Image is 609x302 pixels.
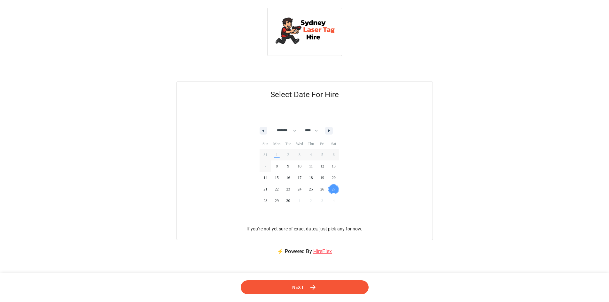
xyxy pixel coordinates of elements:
[305,172,317,183] button: 18
[316,149,328,160] button: 5
[309,183,313,195] span: 25
[276,160,278,172] span: 8
[260,139,271,149] span: Sun
[320,160,324,172] span: 12
[271,139,283,149] span: Mon
[310,149,312,160] span: 4
[273,13,337,49] img: Sydney Laser Tag Hire logo
[321,149,323,160] span: 5
[276,149,278,160] span: 1
[263,183,267,195] span: 21
[299,149,301,160] span: 3
[332,172,336,183] span: 20
[246,226,362,232] p: If you're not yet sure of exact dates, just pick any for now.
[305,183,317,195] button: 25
[283,172,294,183] button: 16
[271,160,283,172] button: 8
[286,172,290,183] span: 16
[260,172,271,183] button: 14
[283,195,294,206] button: 30
[320,183,324,195] span: 26
[333,149,335,160] span: 6
[263,172,267,183] span: 14
[294,149,305,160] button: 3
[271,183,283,195] button: 22
[316,160,328,172] button: 12
[294,160,305,172] button: 10
[260,183,271,195] button: 21
[316,183,328,195] button: 26
[271,195,283,206] button: 29
[260,195,271,206] button: 28
[264,160,266,172] span: 7
[328,172,340,183] button: 20
[328,160,340,172] button: 13
[271,172,283,183] button: 15
[316,172,328,183] button: 19
[275,172,279,183] span: 15
[275,183,279,195] span: 22
[283,183,294,195] button: 23
[283,139,294,149] span: Tue
[298,160,301,172] span: 10
[320,172,324,183] span: 19
[332,160,336,172] span: 13
[294,183,305,195] button: 24
[260,160,271,172] button: 7
[287,149,289,160] span: 2
[271,149,283,160] button: 1
[309,160,313,172] span: 11
[287,160,289,172] span: 9
[305,149,317,160] button: 4
[305,160,317,172] button: 11
[286,183,290,195] span: 23
[263,195,267,206] span: 28
[177,82,433,107] h5: Select Date For Hire
[316,139,328,149] span: Fri
[332,183,336,195] span: 27
[328,149,340,160] button: 6
[286,195,290,206] span: 30
[309,172,313,183] span: 18
[283,160,294,172] button: 9
[275,195,279,206] span: 29
[328,139,340,149] span: Sat
[305,139,317,149] span: Thu
[298,172,301,183] span: 17
[269,240,340,263] p: ⚡ Powered By
[294,172,305,183] button: 17
[283,149,294,160] button: 2
[294,139,305,149] span: Wed
[313,248,332,254] a: HireFlex
[328,183,340,195] button: 27
[298,183,301,195] span: 24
